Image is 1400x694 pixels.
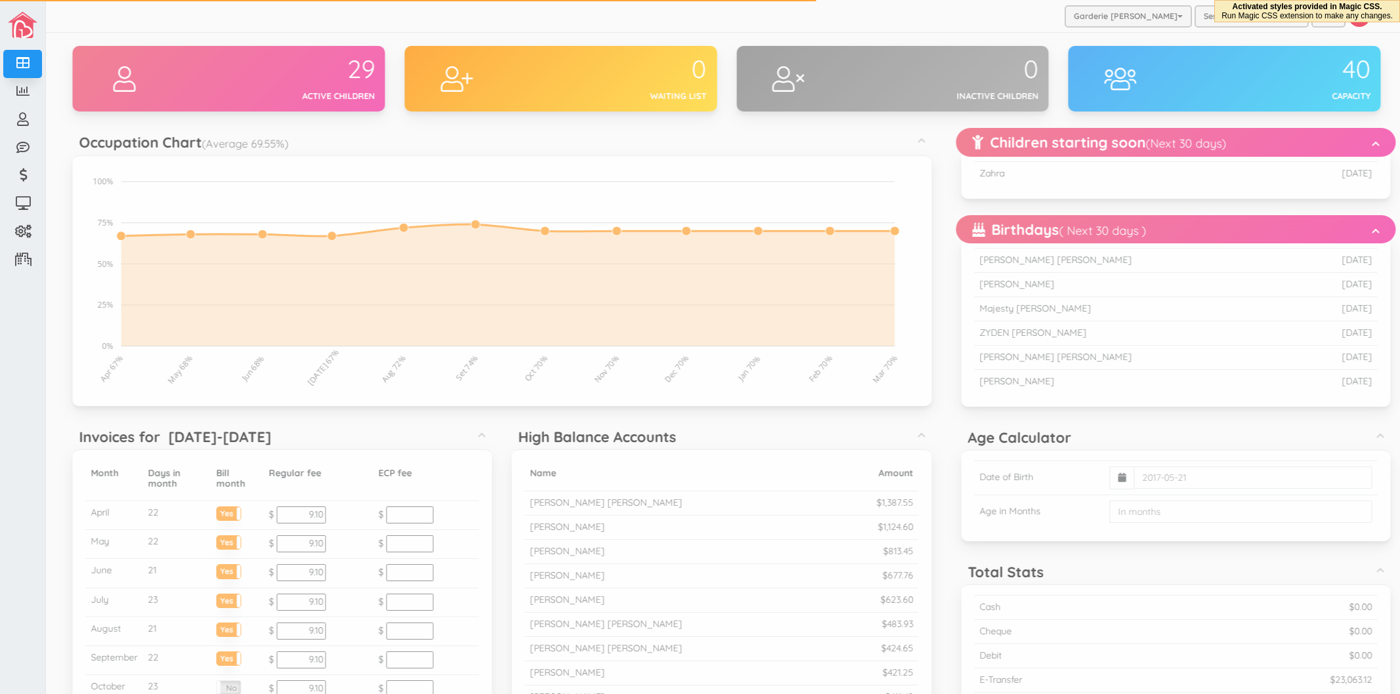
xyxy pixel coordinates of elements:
[1174,596,1374,620] td: $0.00
[236,354,263,383] tspan: Jun 68%
[265,508,270,520] span: $
[969,134,1223,150] h5: Children starting soon
[265,653,270,665] span: $
[375,508,380,520] span: $
[971,460,1101,495] td: Date of Birth
[1293,345,1374,369] td: [DATE]
[82,588,139,617] td: July
[139,559,207,588] td: 21
[515,56,703,83] div: 0
[82,617,139,645] td: August
[1174,668,1374,692] td: $23,063.12
[1179,90,1367,102] div: Capacity
[1130,466,1368,489] input: 2017-05-21
[183,90,371,102] div: Active children
[82,646,139,675] td: September
[375,624,380,636] span: $
[515,429,673,445] h5: High Balance Accounts
[139,530,207,559] td: 22
[265,537,270,549] span: $
[375,353,405,384] tspan: Aug 72%
[1106,500,1368,523] input: In months
[1221,2,1393,20] div: Activated styles provided in Magic CSS.
[94,299,110,310] tspan: 25%
[213,681,237,694] label: No
[82,559,139,588] td: June
[832,468,910,478] h5: Amount
[879,569,910,581] small: $677.76
[515,90,703,102] div: Waiting list
[1293,272,1374,296] td: [DATE]
[375,566,380,578] span: $
[82,501,139,530] td: April
[1055,223,1143,238] small: ( Next 30 days )
[89,176,110,187] tspan: 100%
[964,430,1068,445] h5: Age Calculator
[375,468,471,478] h5: ECP fee
[878,642,910,654] small: $424.65
[375,653,380,665] span: $
[971,596,1174,620] td: Cash
[526,521,601,533] small: [PERSON_NAME]
[265,682,270,694] span: $
[526,666,601,678] small: [PERSON_NAME]
[1293,369,1374,393] td: [DATE]
[969,222,1143,237] h5: Birthdays
[1158,161,1374,185] td: [DATE]
[8,12,37,38] img: image
[1179,56,1367,83] div: 40
[265,468,364,478] h5: Regular fee
[161,353,192,386] tspan: May 68%
[82,530,139,559] td: May
[873,497,910,508] small: $1,387.55
[213,623,237,633] label: Yes
[866,353,896,385] tspan: Mar 70%
[526,569,601,581] small: [PERSON_NAME]
[139,617,207,645] td: 21
[526,545,601,557] small: [PERSON_NAME]
[971,321,1293,345] td: ZYDEN [PERSON_NAME]
[213,468,255,489] h5: Bill month
[265,596,270,607] span: $
[1142,136,1223,151] small: (Next 30 days)
[98,340,110,352] tspan: 0%
[183,56,371,83] div: 29
[1293,296,1374,321] td: [DATE]
[139,501,207,530] td: 22
[658,353,688,384] tspan: Dec 70%
[375,537,380,549] span: $
[971,495,1101,528] td: Age in Months
[213,594,237,604] label: Yes
[265,624,270,636] span: $
[213,565,237,575] label: Yes
[301,347,337,387] tspan: [DATE] 67%
[880,545,910,557] small: $813.45
[971,668,1174,692] td: E-Transfer
[731,354,759,383] tspan: Jan 70%
[971,296,1293,321] td: Majesty [PERSON_NAME]
[874,521,910,533] small: $1,124.60
[94,353,122,384] tspan: Apr 67%
[139,646,207,675] td: 22
[971,345,1293,369] td: [PERSON_NAME] [PERSON_NAME]
[213,536,237,546] label: Yes
[1174,619,1374,643] td: $0.00
[75,429,268,445] h5: Invoices for [DATE]-[DATE]
[847,90,1035,102] div: Inactive children
[526,468,820,478] h5: Name
[803,353,831,384] tspan: Feb 70%
[877,594,910,605] small: $623.60
[450,353,477,382] tspan: Set 74%
[971,161,1158,185] td: Zahra
[879,666,910,678] small: $421.25
[526,618,679,630] small: [PERSON_NAME] [PERSON_NAME]
[94,258,110,270] tspan: 50%
[971,272,1293,296] td: [PERSON_NAME]
[971,248,1293,272] td: [PERSON_NAME] [PERSON_NAME]
[375,596,380,607] span: $
[519,353,547,383] tspan: Oct 70%
[265,566,270,578] span: $
[1174,643,1374,668] td: $0.00
[375,682,380,694] span: $
[1293,321,1374,345] td: [DATE]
